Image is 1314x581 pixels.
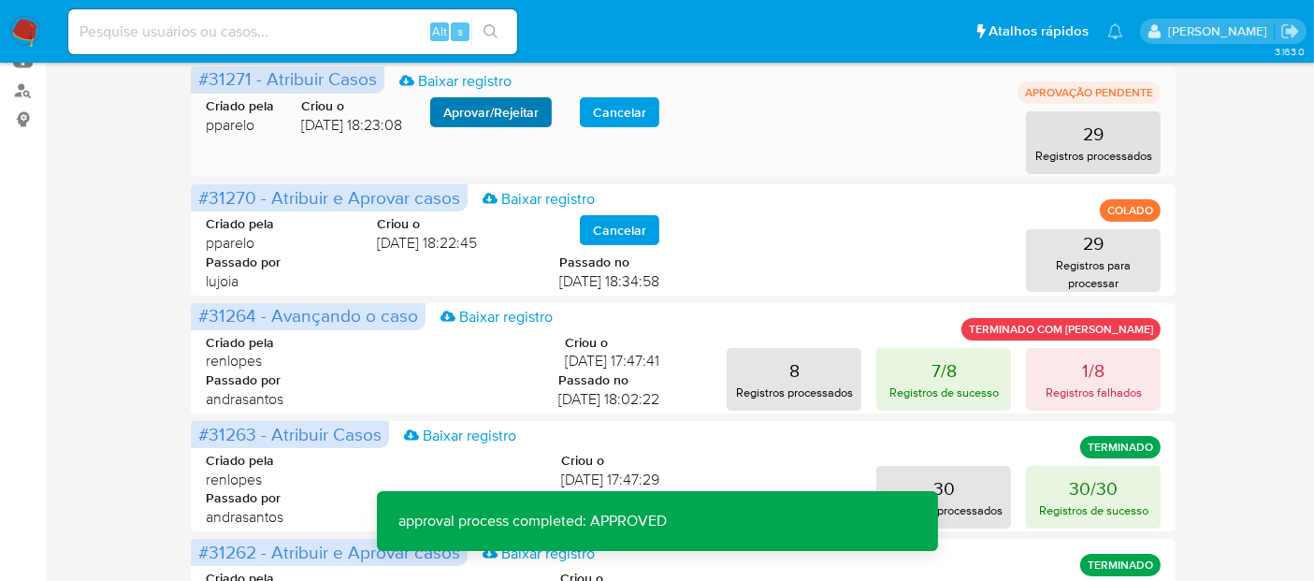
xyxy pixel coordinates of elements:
[432,22,447,40] span: Alt
[1107,23,1123,39] a: Notificações
[1168,22,1274,40] p: luciana.joia@mercadopago.com.br
[989,22,1089,41] span: Atalhos rápidos
[471,19,510,45] button: search-icon
[1280,22,1300,41] a: Sair
[68,20,517,44] input: Pesquise usuários ou casos...
[457,22,463,40] span: s
[1275,44,1305,59] span: 3.163.0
